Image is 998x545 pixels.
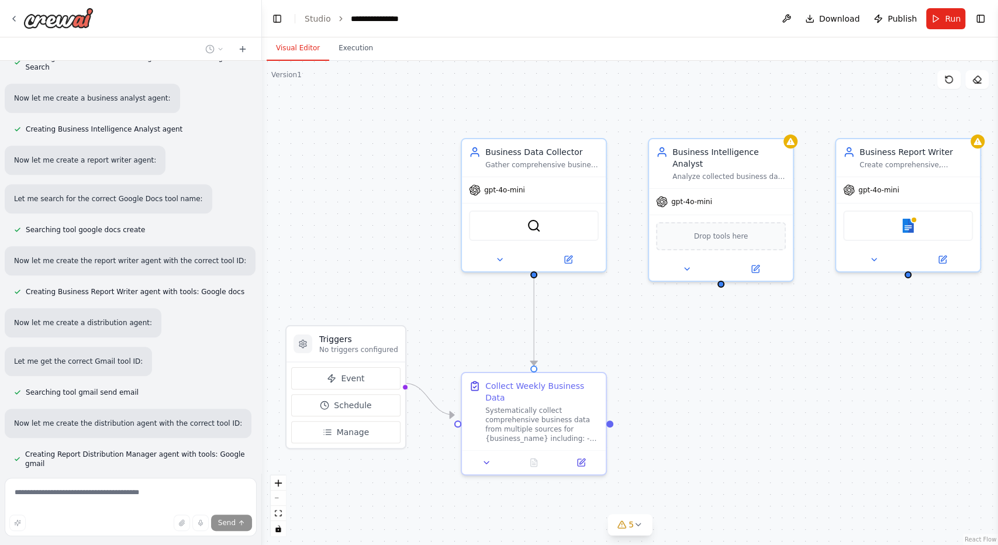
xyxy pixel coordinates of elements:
[671,197,712,206] span: gpt-4o-mini
[972,11,989,27] button: Show right sidebar
[23,8,94,29] img: Logo
[26,287,244,296] span: Creating Business Report Writer agent with tools: Google docs
[14,155,156,165] p: Now let me create a report writer agent:
[271,475,286,536] div: React Flow controls
[267,36,329,61] button: Visual Editor
[305,14,331,23] a: Studio
[461,372,607,475] div: Collect Weekly Business DataSystematically collect comprehensive business data from multiple sour...
[404,377,454,420] g: Edge from triggers to 25696b33-4fdc-4a14-9279-db3c3a1ebc94
[527,219,541,233] img: SerplyWebSearchTool
[607,514,652,536] button: 5
[485,146,599,158] div: Business Data Collector
[485,160,599,170] div: Gather comprehensive business data from multiple sources including web analytics, financial data,...
[14,256,246,266] p: Now let me create the report writer agent with the correct tool ID:
[819,13,860,25] span: Download
[648,138,794,282] div: Business Intelligence AnalystAnalyze collected business data to identify key trends, insights, pe...
[14,93,171,104] p: Now let me create a business analyst agent:
[672,146,786,170] div: Business Intelligence Analyst
[722,262,788,276] button: Open in side panel
[888,13,917,25] span: Publish
[25,450,247,468] span: Creating Report Distribution Manager agent with tools: Google gmail
[14,194,203,204] p: Let me search for the correct Google Docs tool name:
[291,394,400,416] button: Schedule
[329,36,382,61] button: Execution
[271,506,286,521] button: fit view
[672,172,786,181] div: Analyze collected business data to identify key trends, insights, performance indicators, and act...
[291,367,400,389] button: Event
[285,325,406,449] div: TriggersNo triggers configuredEventScheduleManage
[9,515,26,531] button: Improve this prompt
[26,125,182,134] span: Creating Business Intelligence Analyst agent
[945,13,961,25] span: Run
[561,456,601,470] button: Open in side panel
[14,356,143,367] p: Let me get the correct Gmail tool ID:
[858,185,899,195] span: gpt-4o-mini
[694,230,748,242] span: Drop tools here
[233,42,252,56] button: Start a new chat
[926,8,965,29] button: Run
[201,42,229,56] button: Switch to previous chat
[192,515,209,531] button: Click to speak your automation idea
[800,8,865,29] button: Download
[211,515,252,531] button: Send
[528,271,540,365] g: Edge from eb4a5239-528b-4808-9e2c-9b594bf4ea1f to 25696b33-4fdc-4a14-9279-db3c3a1ebc94
[461,138,607,272] div: Business Data CollectorGather comprehensive business data from multiple sources including web ana...
[869,8,921,29] button: Publish
[901,219,915,233] img: Google docs
[319,333,398,345] h3: Triggers
[291,421,400,443] button: Manage
[629,519,634,530] span: 5
[535,253,601,267] button: Open in side panel
[14,418,242,429] p: Now let me create the distribution agent with the correct tool ID:
[271,491,286,506] button: zoom out
[271,521,286,536] button: toggle interactivity
[835,138,981,272] div: Business Report WriterCreate comprehensive, professional weekly business reports for {business_na...
[271,70,302,80] div: Version 1
[271,475,286,491] button: zoom in
[26,225,145,234] span: Searching tool google docs create
[859,146,973,158] div: Business Report Writer
[174,515,190,531] button: Upload files
[269,11,285,27] button: Hide left sidebar
[334,399,371,411] span: Schedule
[909,253,975,267] button: Open in side panel
[341,372,364,384] span: Event
[337,426,369,438] span: Manage
[319,345,398,354] p: No triggers configured
[485,406,599,443] div: Systematically collect comprehensive business data from multiple sources for {business_name} incl...
[859,160,973,170] div: Create comprehensive, professional weekly business reports for {business_name} that clearly prese...
[218,518,236,527] span: Send
[509,456,559,470] button: No output available
[484,185,525,195] span: gpt-4o-mini
[26,53,247,72] span: Creating Business Data Collector agent with tools: Google Search
[965,536,996,543] a: React Flow attribution
[305,13,405,25] nav: breadcrumb
[14,318,152,328] p: Now let me create a distribution agent:
[26,388,139,397] span: Searching tool gmail send email
[485,380,599,403] div: Collect Weekly Business Data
